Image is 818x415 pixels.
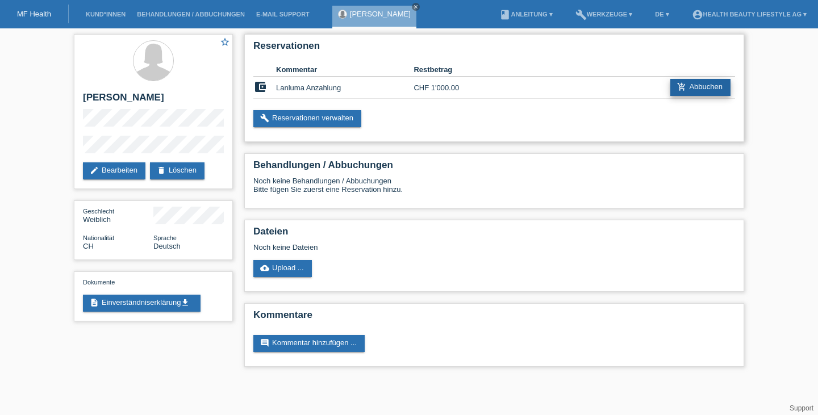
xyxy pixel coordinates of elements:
[253,110,361,127] a: buildReservationen verwalten
[253,40,735,57] h2: Reservationen
[83,295,201,312] a: descriptionEinverständniserklärungget_app
[83,208,114,215] span: Geschlecht
[83,279,115,286] span: Dokumente
[412,3,420,11] a: close
[350,10,411,18] a: [PERSON_NAME]
[131,11,251,18] a: Behandlungen / Abbuchungen
[220,37,230,49] a: star_border
[260,263,269,273] i: cloud_upload
[649,11,674,18] a: DE ▾
[253,226,735,243] h2: Dateien
[276,63,414,77] th: Kommentar
[83,234,114,241] span: Nationalität
[83,162,145,179] a: editBearbeiten
[253,177,735,202] div: Noch keine Behandlungen / Abbuchungen Bitte fügen Sie zuerst eine Reservation hinzu.
[153,234,177,241] span: Sprache
[150,162,204,179] a: deleteLöschen
[414,63,482,77] th: Restbetrag
[790,404,813,412] a: Support
[80,11,131,18] a: Kund*innen
[157,166,166,175] i: delete
[499,9,511,20] i: book
[251,11,315,18] a: E-Mail Support
[90,298,99,307] i: description
[260,114,269,123] i: build
[570,11,638,18] a: buildWerkzeuge ▾
[253,80,267,94] i: account_balance_wallet
[677,82,686,91] i: add_shopping_cart
[17,10,51,18] a: MF Health
[253,260,312,277] a: cloud_uploadUpload ...
[575,9,587,20] i: build
[83,242,94,250] span: Schweiz
[253,335,365,352] a: commentKommentar hinzufügen ...
[494,11,558,18] a: bookAnleitung ▾
[253,160,735,177] h2: Behandlungen / Abbuchungen
[83,92,224,109] h2: [PERSON_NAME]
[414,77,482,99] td: CHF 1'000.00
[253,309,735,326] h2: Kommentare
[181,298,190,307] i: get_app
[90,166,99,175] i: edit
[153,242,181,250] span: Deutsch
[686,11,812,18] a: account_circleHealth Beauty Lifestyle AG ▾
[413,4,419,10] i: close
[83,207,153,224] div: Weiblich
[670,79,731,96] a: add_shopping_cartAbbuchen
[253,243,600,251] div: Noch keine Dateien
[260,338,269,347] i: comment
[692,9,703,20] i: account_circle
[276,77,414,99] td: Lanluma Anzahlung
[220,37,230,47] i: star_border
